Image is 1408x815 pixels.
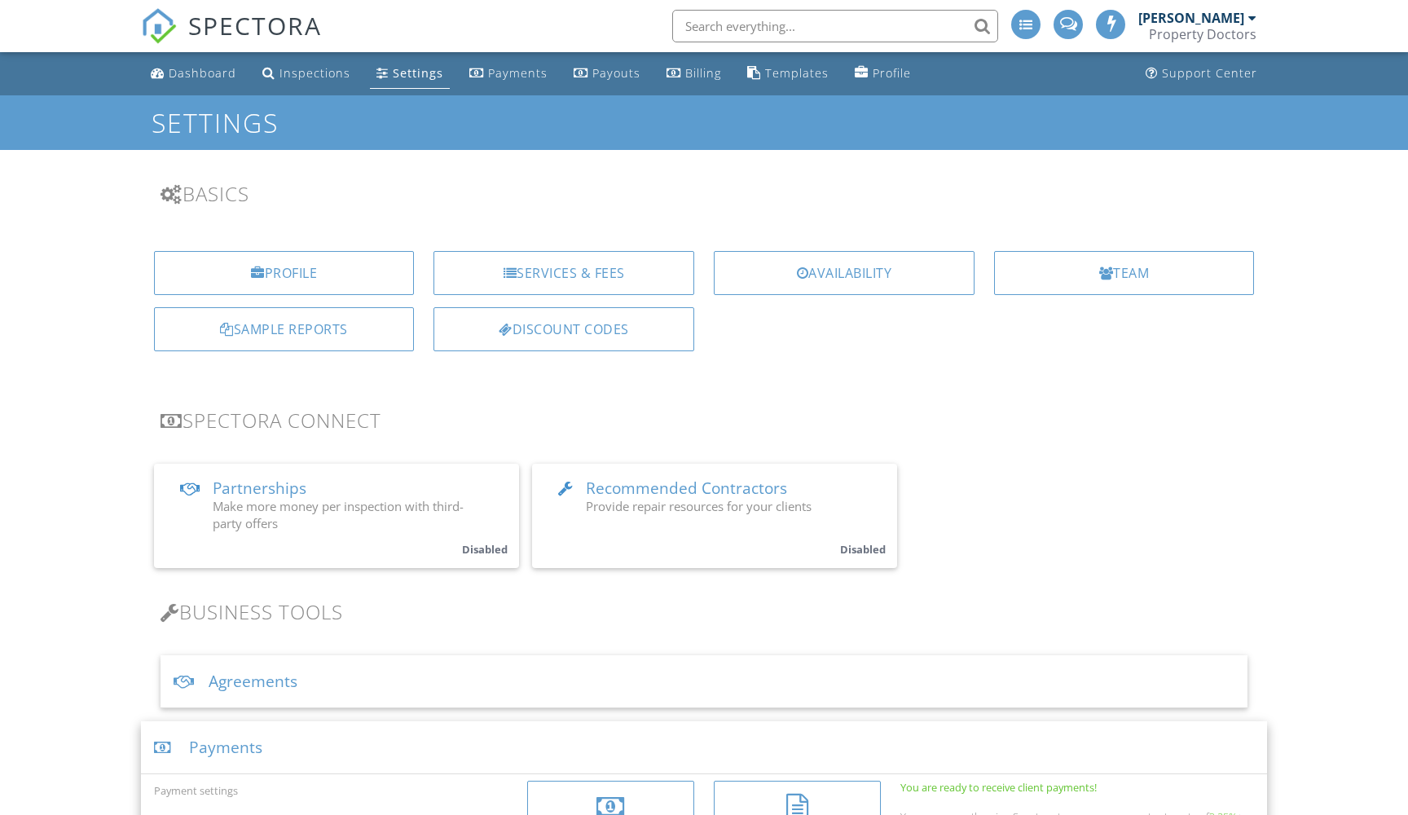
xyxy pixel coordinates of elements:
[161,655,1247,708] div: Agreements
[1162,65,1257,81] div: Support Center
[154,783,238,798] label: Payment settings
[463,59,554,89] a: Payments
[144,59,243,89] a: Dashboard
[660,59,728,89] a: Billing
[685,65,721,81] div: Billing
[900,781,1254,794] div: You are ready to receive client payments!
[154,464,519,568] a: Partnerships Make more money per inspection with third-party offers Disabled
[462,542,508,557] small: Disabled
[840,542,886,557] small: Disabled
[152,108,1257,137] h1: Settings
[161,409,1247,431] h3: Spectora Connect
[873,65,911,81] div: Profile
[154,307,415,351] a: Sample Reports
[848,59,917,89] a: Company Profile
[672,10,998,42] input: Search everything...
[161,183,1247,205] h3: Basics
[488,65,548,81] div: Payments
[567,59,647,89] a: Payouts
[256,59,357,89] a: Inspections
[141,721,1267,774] div: Payments
[213,498,464,531] span: Make more money per inspection with third-party offers
[433,251,694,295] a: Services & Fees
[1138,10,1244,26] div: [PERSON_NAME]
[141,8,177,44] img: The Best Home Inspection Software - Spectora
[169,65,236,81] div: Dashboard
[188,8,322,42] span: SPECTORA
[586,478,787,499] span: Recommended Contractors
[141,22,322,56] a: SPECTORA
[393,65,443,81] div: Settings
[161,601,1247,623] h3: Business Tools
[741,59,835,89] a: Templates
[765,65,829,81] div: Templates
[433,307,694,351] a: Discount Codes
[592,65,640,81] div: Payouts
[1149,26,1256,42] div: Property Doctors
[154,251,415,295] a: Profile
[279,65,350,81] div: Inspections
[1139,59,1264,89] a: Support Center
[213,478,306,499] span: Partnerships
[586,498,812,514] span: Provide repair resources for your clients
[994,251,1255,295] a: Team
[714,251,975,295] a: Availability
[532,464,897,568] a: Recommended Contractors Provide repair resources for your clients Disabled
[370,59,450,89] a: Settings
